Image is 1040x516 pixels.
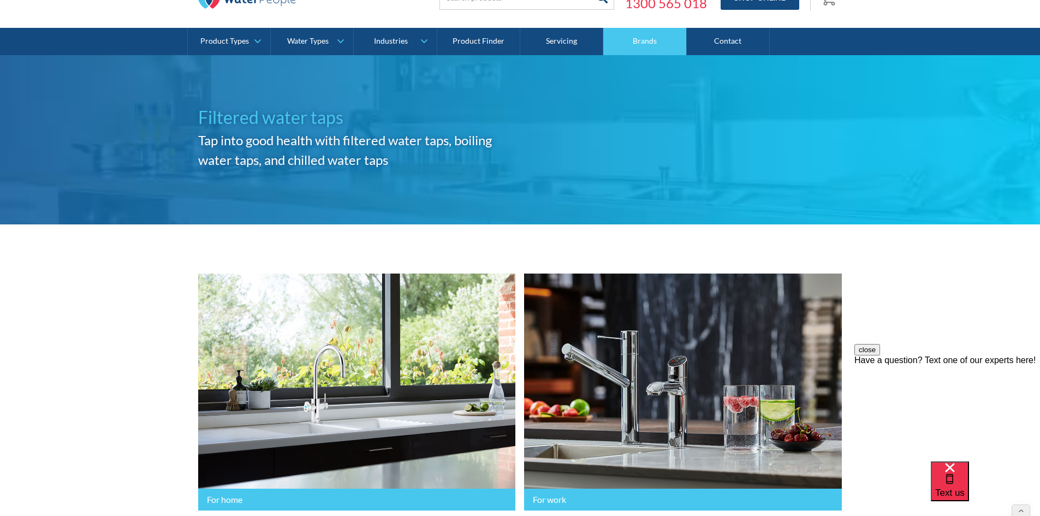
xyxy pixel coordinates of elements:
[687,28,770,55] a: Contact
[188,28,270,55] a: Product Types
[271,28,353,55] a: Water Types
[520,28,603,55] a: Servicing
[287,37,329,46] div: Water Types
[200,37,249,46] div: Product Types
[198,104,520,131] h1: Filtered water taps
[437,28,520,55] a: Product Finder
[603,28,686,55] a: Brands
[198,131,520,170] h2: Tap into good health with filtered water taps, boiling water taps, and chilled water taps
[374,37,408,46] div: Industries
[354,28,436,55] a: Industries
[854,344,1040,475] iframe: podium webchat widget prompt
[931,461,1040,516] iframe: podium webchat widget bubble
